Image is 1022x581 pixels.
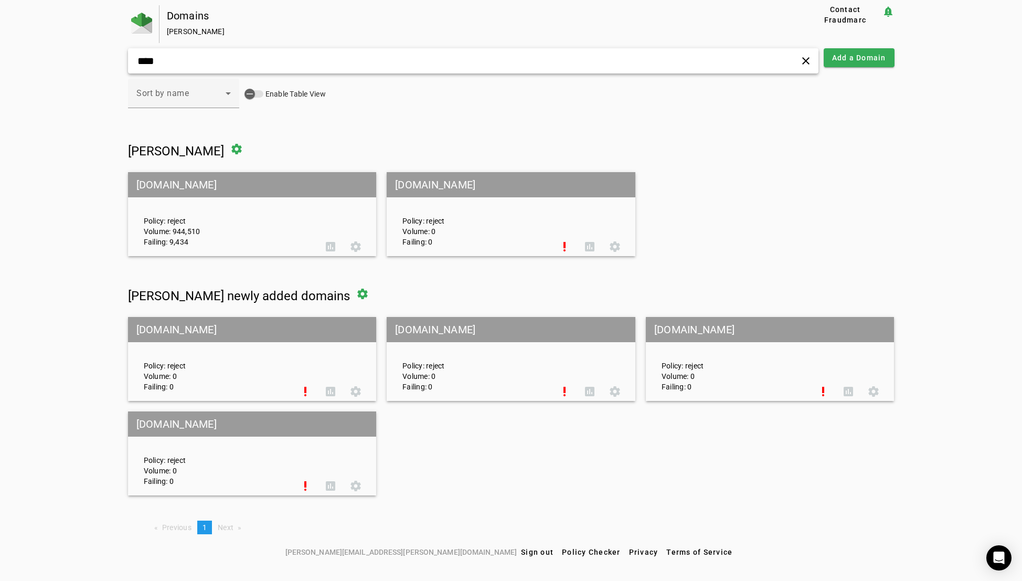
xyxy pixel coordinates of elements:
[318,234,343,259] button: DMARC Report
[128,144,224,159] span: [PERSON_NAME]
[343,379,368,404] button: Settings
[128,317,377,342] mat-grid-tile-header: [DOMAIN_NAME]
[882,5,895,18] mat-icon: notification_important
[167,10,775,21] div: Domains
[263,89,326,99] label: Enable Table View
[218,523,233,532] span: Next
[602,234,627,259] button: Settings
[558,543,625,562] button: Policy Checker
[318,473,343,499] button: DMARC Report
[136,88,189,98] span: Sort by name
[811,379,836,404] button: Set Up
[562,548,621,556] span: Policy Checker
[136,326,293,392] div: Policy: reject Volume: 0 Failing: 0
[131,13,152,34] img: Fraudmarc Logo
[552,379,577,404] button: Set Up
[128,411,377,437] mat-grid-tile-header: [DOMAIN_NAME]
[203,523,207,532] span: 1
[809,5,882,24] button: Contact Fraudmarc
[136,182,318,247] div: Policy: reject Volume: 944,510 Failing: 9,434
[167,26,775,37] div: [PERSON_NAME]
[521,548,553,556] span: Sign out
[293,379,318,404] button: Set Up
[986,545,1012,571] div: Open Intercom Messenger
[128,5,895,43] app-page-header: Domains
[646,317,895,342] mat-grid-tile-header: [DOMAIN_NAME]
[395,326,552,392] div: Policy: reject Volume: 0 Failing: 0
[343,473,368,499] button: Settings
[813,4,878,25] span: Contact Fraudmarc
[395,182,552,247] div: Policy: reject Volume: 0 Failing: 0
[128,172,377,197] mat-grid-tile-header: [DOMAIN_NAME]
[625,543,663,562] button: Privacy
[662,543,737,562] button: Terms of Service
[285,546,517,558] span: [PERSON_NAME][EMAIL_ADDRESS][PERSON_NAME][DOMAIN_NAME]
[861,379,886,404] button: Settings
[577,379,602,404] button: DMARC Report
[832,52,886,63] span: Add a Domain
[666,548,732,556] span: Terms of Service
[343,234,368,259] button: Settings
[629,548,658,556] span: Privacy
[517,543,558,562] button: Sign out
[654,326,811,392] div: Policy: reject Volume: 0 Failing: 0
[824,48,895,67] button: Add a Domain
[602,379,627,404] button: Settings
[162,523,191,532] span: Previous
[128,289,350,303] span: [PERSON_NAME] newly added domains
[128,521,895,534] nav: Pagination
[387,317,635,342] mat-grid-tile-header: [DOMAIN_NAME]
[552,234,577,259] button: Set Up
[577,234,602,259] button: DMARC Report
[387,172,635,197] mat-grid-tile-header: [DOMAIN_NAME]
[136,421,293,487] div: Policy: reject Volume: 0 Failing: 0
[318,379,343,404] button: DMARC Report
[836,379,861,404] button: DMARC Report
[293,473,318,499] button: Set Up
